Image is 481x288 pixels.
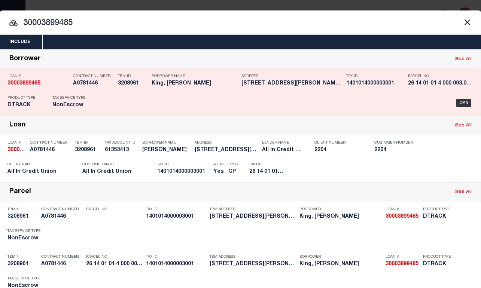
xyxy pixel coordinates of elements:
h5: 2204 [374,147,412,153]
p: TBM ID [75,141,101,145]
div: Loan [9,121,26,130]
p: Borrower [299,255,382,259]
h5: 1401014000003001 [157,169,210,175]
h5: A0781446 [73,80,114,87]
p: Active [213,162,226,167]
p: Tax Service Type [7,276,41,281]
p: Tax ID [146,255,206,259]
strong: 30003899485 [386,261,418,267]
h5: NonEscrow [52,102,90,108]
p: Tax Account ID [105,141,138,145]
strong: 30003899485 [7,81,40,86]
h5: 26 14 01 01 4 000 003.001 [86,261,142,267]
h5: 211 HARDEN LN NEWTON, AL [195,147,258,153]
h5: 26 14 01 01 4 000 003.001 [249,169,283,175]
h5: DTRACK [423,261,457,267]
p: TBM Address [210,207,296,212]
p: TBM ID [118,74,148,79]
p: Parcel [249,162,283,167]
p: Loan # [386,207,419,212]
h5: A0781446 [41,261,82,267]
h5: 211 HARDEN LN NEWTON, AL [210,261,296,267]
h5: 211 HARDEN LN NEWTON, AL [210,214,296,220]
h5: 211 HARDEN LN NEWTON, AL [241,80,343,87]
p: Parcel No [86,255,142,259]
p: Borrower Name [152,74,238,79]
p: TBM Address [210,255,296,259]
h5: 3208961 [118,80,148,87]
h5: All In Credit Union [262,147,303,153]
p: Address [241,74,343,79]
p: Address [195,141,258,145]
div: OMS [456,99,472,107]
p: Client Name [7,162,71,167]
h5: 61353413 [105,147,138,153]
h5: DTRACK [423,214,457,220]
p: Tax ID [146,207,206,212]
p: Borrower Name [142,141,191,145]
strong: 30003899485 [7,147,40,153]
p: TBM # [7,255,37,259]
p: Lender Name [262,141,303,145]
p: Parcel No [408,74,472,79]
p: Tax ID [157,162,210,167]
p: Product Type [423,207,457,212]
a: See All [455,123,472,128]
p: Loan # [386,255,419,259]
p: Tax ID [346,74,404,79]
h5: NonEscrow [7,235,41,242]
h5: DTRACK [7,102,41,108]
h5: A0781446 [41,214,82,220]
div: Borrower [9,55,41,64]
p: Contract Number [41,207,82,212]
button: Close [462,17,472,27]
p: Loan # [7,141,26,145]
p: TBM # [7,207,37,212]
a: See All [455,190,472,194]
h5: All In Credit Union [7,169,71,175]
h5: 30003899485 [7,80,69,87]
h5: 1401014000003001 [346,80,404,87]
h5: King, Teresa Harden [299,261,382,267]
p: Contract Number [73,74,114,79]
h5: 30003899485 [386,214,419,220]
h5: All In Credit Union [82,169,146,175]
strong: 30003899485 [386,214,418,219]
p: Customer Name [82,162,146,167]
div: Parcel [9,188,31,196]
h5: King, Teresa Harden [152,80,238,87]
h5: CP [228,169,238,175]
h5: 1401014000003001 [146,261,206,267]
h5: 3208961 [7,214,37,220]
h5: 1401014000003001 [146,214,206,220]
h5: Yes [213,169,225,175]
h5: 26 14 01 01 4 000 003.001 [408,80,472,87]
p: Parcel No [86,207,142,212]
h5: A0781446 [30,147,71,153]
p: Borrower [299,207,382,212]
h5: 3208961 [7,261,37,267]
h5: 30003899485 [7,147,26,153]
p: Product Type [423,255,457,259]
p: PPCC [228,162,238,167]
h5: 30003899485 [386,261,419,267]
p: Contract Number [30,141,71,145]
p: Tax Service Type [7,229,41,233]
h5: 2204 [314,147,363,153]
p: Loan # [7,74,69,79]
h5: 3208961 [75,147,101,153]
p: Client Number [314,141,363,145]
a: See All [455,57,472,62]
p: Tax Service Type [52,96,90,100]
p: Product Type [7,96,41,100]
p: Customer Number [374,141,413,145]
h5: TERESA KING [142,147,191,153]
h5: King, Teresa Harden [299,214,382,220]
p: Contract Number [41,255,82,259]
